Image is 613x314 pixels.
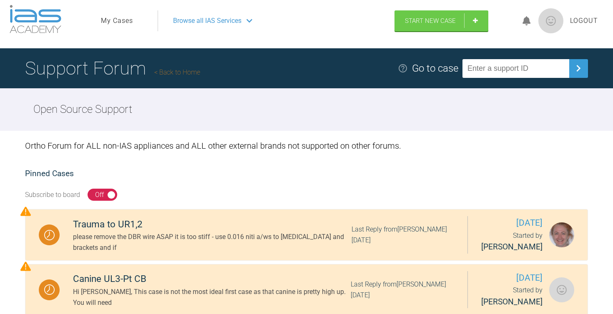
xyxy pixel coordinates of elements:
img: profile.png [538,8,563,33]
div: Trauma to UR1,2 [73,217,352,232]
img: Priority [20,206,31,217]
span: [PERSON_NAME] [481,297,543,307]
img: Tatjana Zaiceva [549,222,574,247]
div: Hi [PERSON_NAME], This case is not the most ideal first case as that canine is pretty high up. Yo... [73,287,351,308]
img: help.e70b9f3d.svg [398,63,408,73]
div: Canine UL3-Pt CB [73,272,351,287]
h2: Open Source Support [33,101,132,118]
div: Last Reply from [PERSON_NAME] [DATE] [351,279,454,300]
div: Started by [481,285,543,308]
div: Last Reply from [PERSON_NAME] [DATE] [352,224,454,245]
div: Started by [481,230,543,254]
span: Start New Case [405,17,456,25]
div: Ortho Forum for ALL non-IAS appliances and ALL other external brands not supported on other forums. [25,131,588,161]
img: Waiting [44,284,55,295]
img: Priority [20,261,31,272]
div: Off [95,189,104,200]
input: Enter a support ID [462,59,569,78]
a: Logout [570,15,598,26]
h1: Support Forum [25,54,200,83]
a: Start New Case [394,10,488,31]
span: [DATE] [481,271,543,285]
a: My Cases [101,15,133,26]
img: Ana Cavinato [549,277,574,302]
span: [DATE] [481,216,543,230]
img: chevronRight.28bd32b0.svg [572,62,585,75]
div: Go to case [412,60,458,76]
img: logo-light.3e3ef733.png [10,5,61,33]
img: Waiting [44,230,55,240]
h2: Pinned Cases [25,167,588,180]
div: Subscribe to board [25,189,80,200]
span: [PERSON_NAME] [481,242,543,252]
a: WaitingTrauma to UR1,2please remove the DBR wire ASAP it is too stiff - use 0.016 niti a/ws to [M... [25,209,588,261]
span: Browse all IAS Services [173,15,241,26]
a: Back to Home [154,68,200,76]
div: please remove the DBR wire ASAP it is too stiff - use 0.016 niti a/ws to [MEDICAL_DATA] and brack... [73,232,352,253]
